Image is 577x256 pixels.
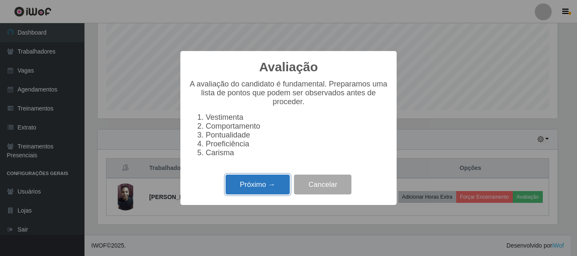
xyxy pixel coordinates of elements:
[206,140,388,148] li: Proeficiência
[189,80,388,106] p: A avaliação do candidato é fundamental. Preparamos uma lista de pontos que podem ser observados a...
[206,122,388,131] li: Comportamento
[226,175,290,194] button: Próximo →
[294,175,351,194] button: Cancelar
[206,148,388,157] li: Carisma
[259,59,318,75] h2: Avaliação
[206,131,388,140] li: Pontualidade
[206,113,388,122] li: Vestimenta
